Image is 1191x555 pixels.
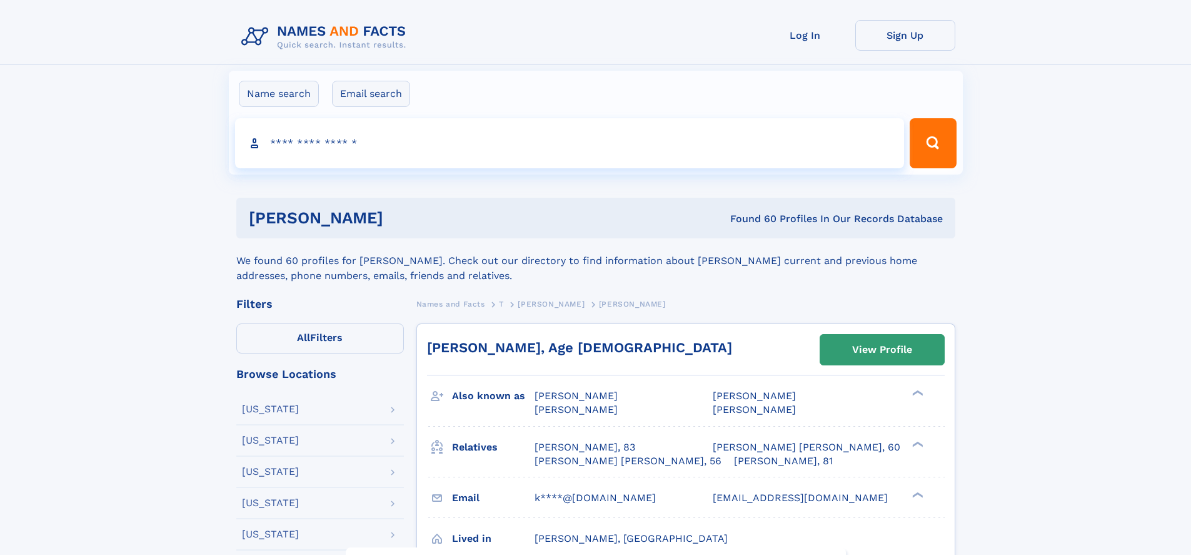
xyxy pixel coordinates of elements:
h3: Email [452,487,535,509]
input: search input [235,118,905,168]
span: [PERSON_NAME] [535,404,618,415]
a: [PERSON_NAME], Age [DEMOGRAPHIC_DATA] [427,340,732,355]
div: [US_STATE] [242,529,299,539]
div: [US_STATE] [242,498,299,508]
div: ❯ [909,440,924,448]
span: [PERSON_NAME] [518,300,585,308]
a: Names and Facts [416,296,485,312]
div: View Profile [852,335,912,364]
img: Logo Names and Facts [236,20,416,54]
label: Name search [239,81,319,107]
div: Filters [236,298,404,310]
div: [US_STATE] [242,404,299,414]
a: Log In [755,20,855,51]
div: We found 60 profiles for [PERSON_NAME]. Check out our directory to find information about [PERSON... [236,238,955,283]
a: [PERSON_NAME], 81 [734,454,833,468]
a: [PERSON_NAME] [PERSON_NAME], 60 [713,440,900,454]
a: T [499,296,504,312]
span: [PERSON_NAME] [535,390,618,402]
div: ❯ [909,389,924,397]
span: T [499,300,504,308]
h1: [PERSON_NAME] [249,210,557,226]
div: Browse Locations [236,369,404,380]
label: Email search [332,81,410,107]
h3: Also known as [452,385,535,407]
h3: Relatives [452,437,535,458]
span: [EMAIL_ADDRESS][DOMAIN_NAME] [713,492,888,504]
a: [PERSON_NAME] [PERSON_NAME], 56 [535,454,721,468]
span: [PERSON_NAME] [713,390,796,402]
div: ❯ [909,491,924,499]
button: Search Button [910,118,956,168]
a: View Profile [820,335,944,365]
label: Filters [236,323,404,354]
h3: Lived in [452,528,535,549]
a: Sign Up [855,20,955,51]
div: Found 60 Profiles In Our Records Database [556,212,943,226]
span: All [297,332,310,344]
div: [US_STATE] [242,435,299,446]
span: [PERSON_NAME] [599,300,666,308]
span: [PERSON_NAME], [GEOGRAPHIC_DATA] [535,532,728,544]
a: [PERSON_NAME], 83 [535,440,635,454]
span: [PERSON_NAME] [713,404,796,415]
a: [PERSON_NAME] [518,296,585,312]
div: [US_STATE] [242,467,299,477]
